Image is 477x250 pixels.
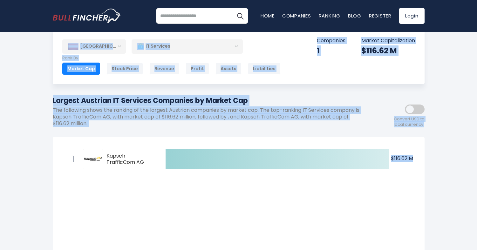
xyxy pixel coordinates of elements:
[149,63,179,75] div: Revenue
[369,12,392,19] a: Register
[361,37,415,44] p: Market Capitalization
[361,46,415,56] div: $116.62 M
[215,63,242,75] div: Assets
[317,37,345,44] p: Companies
[62,39,126,53] div: [GEOGRAPHIC_DATA]
[348,12,361,19] a: Blog
[186,63,209,75] div: Profit
[53,95,367,106] h1: Largest Austrian IT Services Companies by Market Cap
[282,12,311,19] a: Companies
[248,63,281,75] div: Liabilities
[106,153,154,166] span: Kapsch TrafficCom AG
[399,8,425,24] a: Login
[53,9,121,23] a: Go to homepage
[53,9,121,23] img: bullfincher logo
[261,12,275,19] a: Home
[319,12,340,19] a: Ranking
[391,155,413,162] text: $116.62 M
[232,8,248,24] button: Search
[69,154,75,165] span: 1
[317,46,345,56] div: 1
[394,117,425,127] span: Convert USD to local currency
[84,150,102,168] img: Kapsch TrafficCom AG
[62,56,281,61] p: Rank By
[53,107,367,127] p: The following shows the ranking of the largest Austrian companies by market cap. The top-ranking ...
[106,63,143,75] div: Stock Price
[132,39,243,54] div: IT Services
[62,63,100,75] div: Market Cap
